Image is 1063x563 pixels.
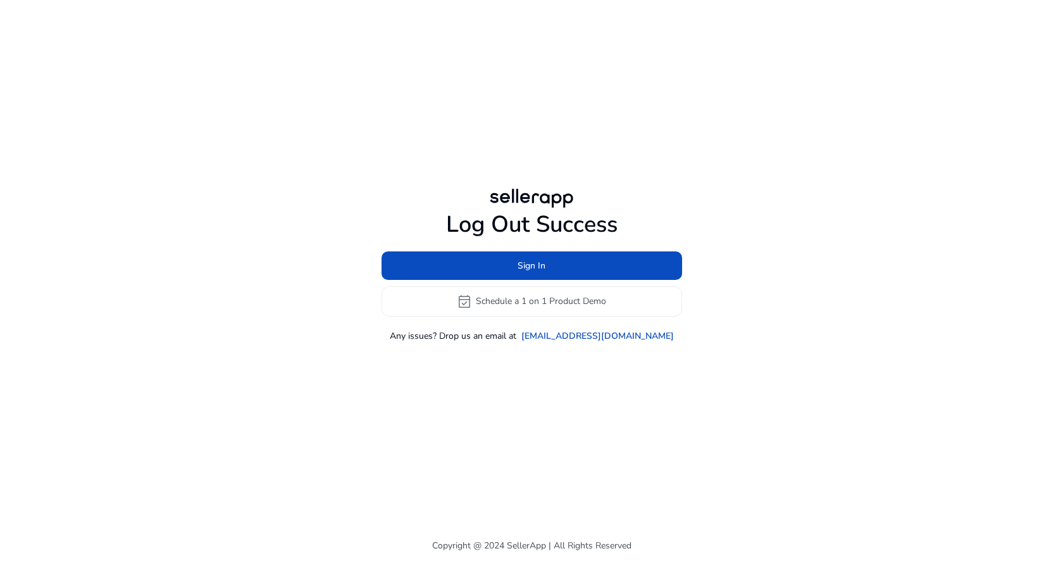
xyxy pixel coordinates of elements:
span: Sign In [518,259,545,272]
span: event_available [457,294,472,309]
button: event_availableSchedule a 1 on 1 Product Demo [382,286,682,317]
a: [EMAIL_ADDRESS][DOMAIN_NAME] [521,329,674,343]
p: Any issues? Drop us an email at [390,329,516,343]
h1: Log Out Success [382,211,682,238]
button: Sign In [382,251,682,280]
